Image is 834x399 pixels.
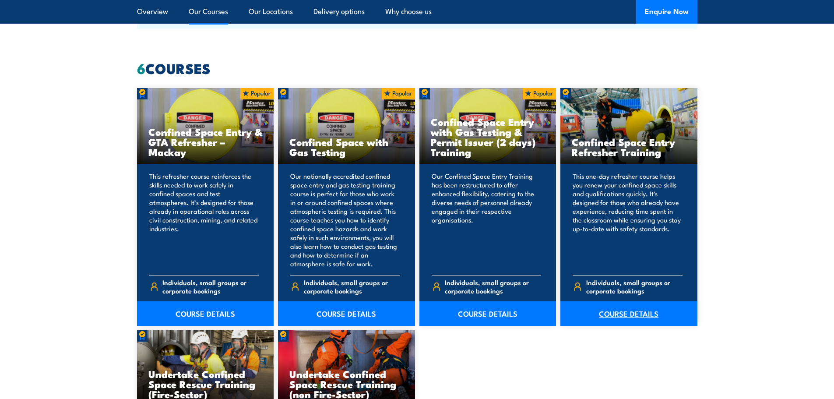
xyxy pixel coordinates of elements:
span: Individuals, small groups or corporate bookings [162,278,259,295]
h3: Confined Space Entry & GTA Refresher – Mackay [148,127,263,157]
h3: Confined Space Entry with Gas Testing & Permit Issuer (2 days) Training [431,117,545,157]
h3: Undertake Confined Space Rescue Training (non Fire-Sector) [289,369,404,399]
h2: COURSES [137,62,697,74]
h3: Undertake Confined Space Rescue Training (Fire-Sector) [148,369,263,399]
span: Individuals, small groups or corporate bookings [445,278,541,295]
p: Our nationally accredited confined space entry and gas testing training course is perfect for tho... [290,172,400,268]
strong: 6 [137,57,145,79]
p: This one-day refresher course helps you renew your confined space skills and qualifications quick... [573,172,683,268]
a: COURSE DETAILS [560,301,697,326]
a: COURSE DETAILS [137,301,274,326]
h3: Confined Space Entry Refresher Training [572,137,686,157]
span: Individuals, small groups or corporate bookings [586,278,683,295]
a: COURSE DETAILS [278,301,415,326]
h3: Confined Space with Gas Testing [289,137,404,157]
p: This refresher course reinforces the skills needed to work safely in confined spaces and test atm... [149,172,259,268]
span: Individuals, small groups or corporate bookings [304,278,400,295]
a: COURSE DETAILS [419,301,556,326]
p: Our Confined Space Entry Training has been restructured to offer enhanced flexibility, catering t... [432,172,542,268]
